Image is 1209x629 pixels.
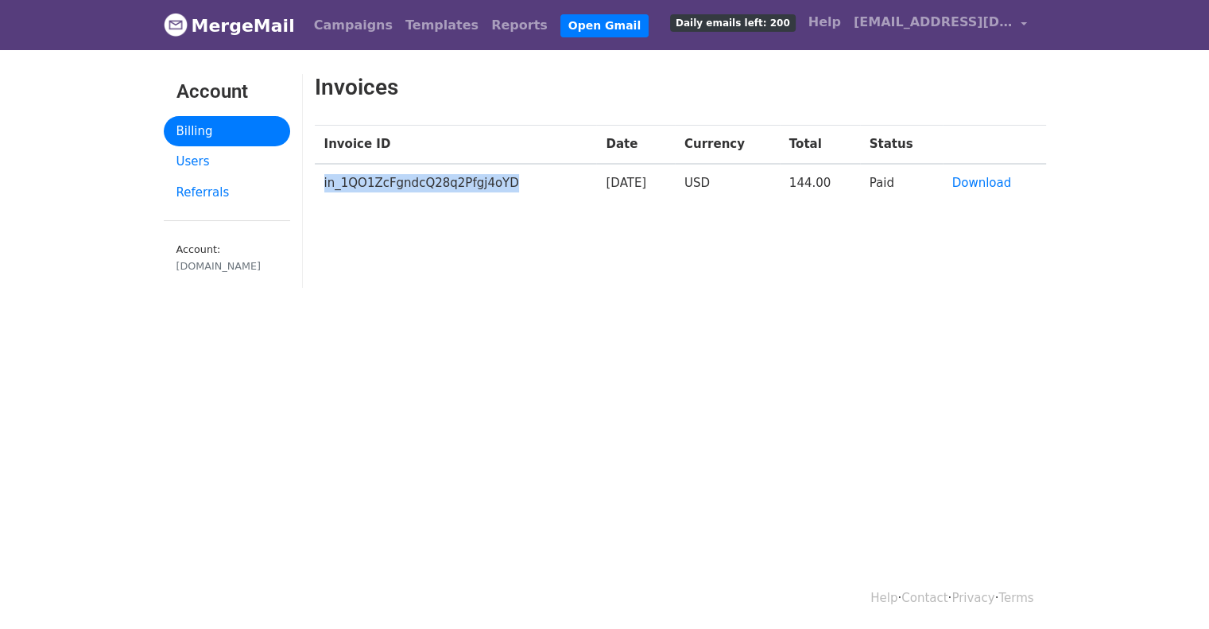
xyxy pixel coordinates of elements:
a: Reports [485,10,554,41]
a: MergeMail [164,9,295,42]
h2: Invoices [315,74,920,101]
th: Status [860,126,943,164]
a: [EMAIL_ADDRESS][DOMAIN_NAME] [847,6,1033,44]
a: Daily emails left: 200 [664,6,802,38]
a: Billing [164,116,290,147]
a: Referrals [164,177,290,208]
th: Total [780,126,860,164]
th: Date [596,126,675,164]
a: Templates [399,10,485,41]
td: in_1QO1ZcFgndcQ28q2Pfgj4oYD [315,164,597,202]
a: Campaigns [308,10,399,41]
img: MergeMail logo [164,13,188,37]
td: USD [675,164,780,202]
div: [DOMAIN_NAME] [176,258,277,274]
a: Contact [901,591,947,605]
a: Users [164,146,290,177]
small: Account: [176,243,277,274]
a: Help [870,591,897,605]
th: Invoice ID [315,126,597,164]
td: Paid [860,164,943,202]
a: Privacy [951,591,994,605]
span: Daily emails left: 200 [670,14,796,32]
span: [EMAIL_ADDRESS][DOMAIN_NAME] [854,13,1013,32]
th: Currency [675,126,780,164]
iframe: Chat Widget [1130,553,1209,629]
td: [DATE] [596,164,675,202]
td: 144.00 [780,164,860,202]
a: Terms [998,591,1033,605]
h3: Account [176,80,277,103]
a: Help [802,6,847,38]
a: Download [952,176,1012,190]
a: Open Gmail [560,14,649,37]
